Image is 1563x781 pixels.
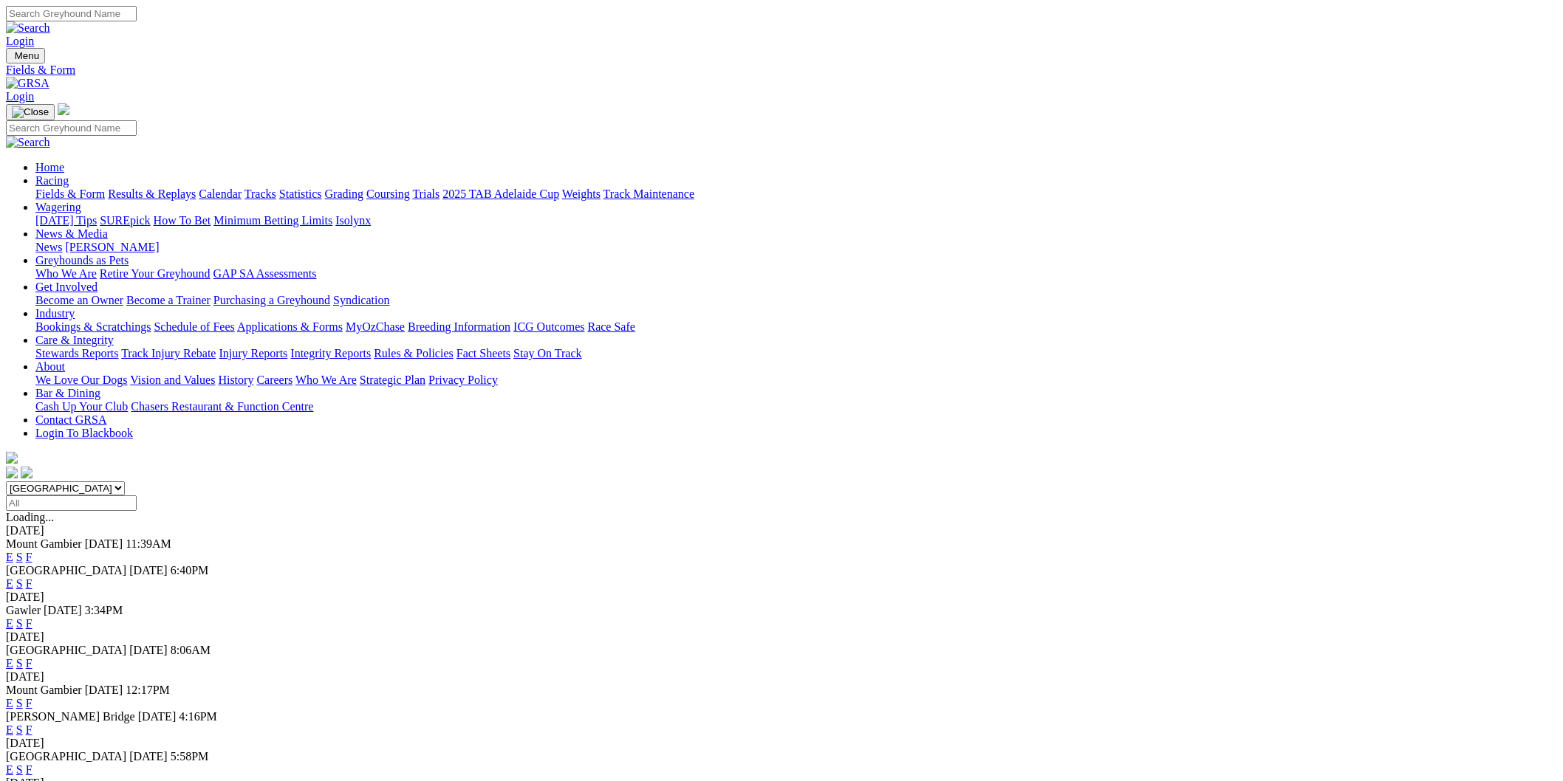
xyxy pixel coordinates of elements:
a: Retire Your Greyhound [100,267,211,280]
a: Rules & Policies [374,347,454,359]
a: Wagering [35,201,81,213]
a: ICG Outcomes [513,320,584,333]
span: Gawler [6,604,41,616]
span: [DATE] [129,644,168,656]
img: logo-grsa-white.png [6,452,18,464]
a: Race Safe [587,320,635,333]
a: Login [6,90,34,103]
a: Calendar [199,187,242,200]
span: 4:16PM [179,710,217,723]
a: F [26,723,33,736]
a: Track Maintenance [603,187,694,200]
div: Get Involved [35,294,1557,307]
a: E [6,617,13,630]
span: [GEOGRAPHIC_DATA] [6,564,126,577]
a: News & Media [35,227,108,240]
a: 2025 TAB Adelaide Cup [442,187,559,200]
img: facebook.svg [6,467,18,478]
a: Statistics [279,187,322,200]
a: Privacy Policy [428,374,498,386]
a: Bar & Dining [35,387,100,399]
span: Mount Gambier [6,537,82,550]
a: S [16,657,23,670]
span: [GEOGRAPHIC_DATA] [6,644,126,656]
div: [DATE] [6,737,1557,750]
div: Wagering [35,214,1557,227]
a: E [6,657,13,670]
input: Select date [6,495,137,511]
a: S [16,723,23,736]
a: Applications & Forms [237,320,343,333]
a: S [16,617,23,630]
a: F [26,577,33,590]
a: How To Bet [154,214,211,227]
div: About [35,374,1557,387]
span: Menu [15,50,39,61]
a: Coursing [366,187,410,200]
a: Weights [562,187,601,200]
a: E [6,697,13,709]
div: Racing [35,187,1557,201]
a: Fact Sheets [456,347,510,359]
a: Injury Reports [219,347,287,359]
a: [DATE] Tips [35,214,97,227]
a: We Love Our Dogs [35,374,127,386]
div: Care & Integrity [35,347,1557,360]
span: 5:58PM [171,750,209,763]
a: Cash Up Your Club [35,400,128,413]
a: SUREpick [100,214,150,227]
a: Bookings & Scratchings [35,320,151,333]
a: News [35,241,62,253]
a: History [218,374,253,386]
span: 8:06AM [171,644,211,656]
a: S [16,697,23,709]
a: Stay On Track [513,347,581,359]
a: Track Injury Rebate [121,347,216,359]
div: [DATE] [6,670,1557,684]
a: Integrity Reports [290,347,371,359]
span: [DATE] [85,684,123,696]
a: E [6,723,13,736]
img: logo-grsa-white.png [58,103,69,115]
a: Tracks [244,187,276,200]
div: [DATE] [6,630,1557,644]
input: Search [6,6,137,21]
a: Care & Integrity [35,334,114,346]
a: Become an Owner [35,294,123,306]
span: 11:39AM [126,537,171,550]
span: Mount Gambier [6,684,82,696]
a: Purchasing a Greyhound [213,294,330,306]
span: 6:40PM [171,564,209,577]
a: Racing [35,174,69,187]
button: Toggle navigation [6,48,45,63]
a: Industry [35,307,75,320]
a: Chasers Restaurant & Function Centre [131,400,313,413]
a: F [26,657,33,670]
a: F [26,551,33,563]
a: Syndication [333,294,389,306]
a: Breeding Information [408,320,510,333]
a: Login To Blackbook [35,427,133,439]
span: [PERSON_NAME] Bridge [6,710,135,723]
span: Loading... [6,511,54,523]
a: E [6,577,13,590]
div: Bar & Dining [35,400,1557,413]
span: 3:34PM [85,604,123,616]
div: [DATE] [6,591,1557,604]
a: MyOzChase [346,320,405,333]
a: Become a Trainer [126,294,211,306]
span: 12:17PM [126,684,170,696]
a: Who We Are [35,267,97,280]
span: [GEOGRAPHIC_DATA] [6,750,126,763]
button: Toggle navigation [6,104,55,120]
a: Contact GRSA [35,413,106,426]
a: Get Involved [35,281,98,293]
span: [DATE] [44,604,82,616]
div: [DATE] [6,524,1557,537]
img: twitter.svg [21,467,33,478]
img: Search [6,136,50,149]
a: S [16,577,23,590]
a: E [6,763,13,776]
input: Search [6,120,137,136]
a: S [16,763,23,776]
